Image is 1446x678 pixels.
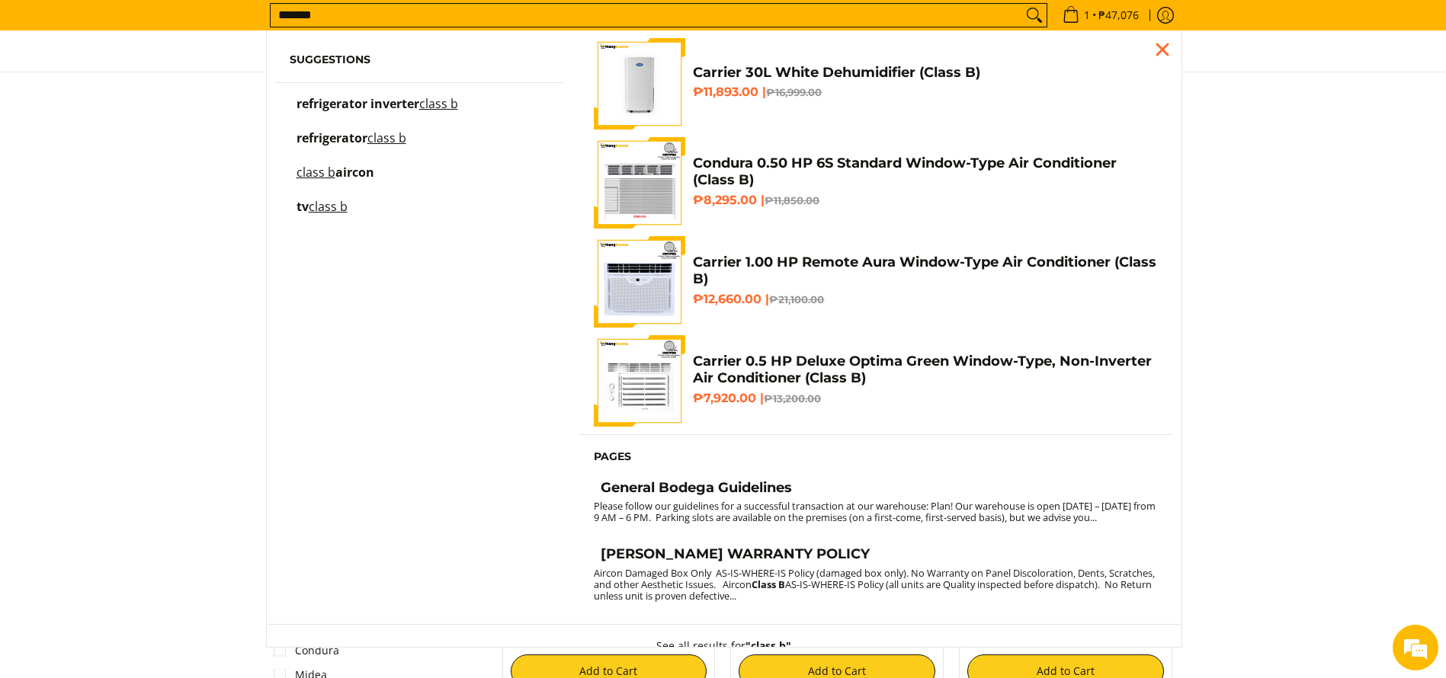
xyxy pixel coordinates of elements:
[693,64,1158,82] h4: Carrier 30L White Dehumidifier (Class B)
[594,236,1158,328] a: Carrier 1.00 HP Remote Aura Window-Type Air Conditioner (Class B) Carrier 1.00 HP Remote Aura Win...
[601,545,870,563] h4: [PERSON_NAME] WARRANTY POLICY
[297,130,367,146] span: refrigerator
[594,479,1158,501] a: General Bodega Guidelines
[594,335,1158,427] a: Carrier 0.5 HP Deluxe Optima Green Window-Type, Non-Inverter Air Conditioner (Class B) Carrier 0....
[367,130,406,146] mark: class b
[594,137,1158,229] a: condura-wrac-6s-premium-mang-kosme Condura 0.50 HP 6S Standard Window-Type Air Conditioner (Class...
[693,155,1158,189] h4: Condura 0.50 HP 6S Standard Window-Type Air Conditioner (Class B)
[290,167,549,193] a: class b aircon
[693,193,1158,208] h6: ₱8,295.00 |
[335,164,374,181] span: aircon
[309,198,348,215] mark: class b
[1022,4,1047,27] button: Search
[594,499,1156,524] small: Please follow our guidelines for a successful transaction at our warehouse: Plan! Our warehouse i...
[594,335,685,427] img: Carrier 0.5 HP Deluxe Optima Green Window-Type, Non-Inverter Air Conditioner (Class B)
[594,38,1158,130] a: carrier-30-liter-dehumidier-premium-full-view-mang-kosme Carrier 30L White Dehumidifier (Class B)...
[594,236,685,328] img: Carrier 1.00 HP Remote Aura Window-Type Air Conditioner (Class B)
[297,198,309,215] span: tv
[765,194,819,206] del: ₱11,850.00
[693,292,1158,307] h6: ₱12,660.00 |
[290,53,549,67] h6: Suggestions
[419,95,458,112] mark: class b
[601,479,792,497] h4: General Bodega Guidelines
[297,95,419,112] span: refrigerator inverter
[1151,38,1174,61] div: Close pop up
[769,293,824,305] del: ₱21,100.00
[594,545,1158,567] a: [PERSON_NAME] WARRANTY POLICY
[297,201,348,228] p: tv class b
[297,167,374,193] p: class b aircon
[766,86,822,98] del: ₱16,999.00
[297,133,406,159] p: refrigerator class b
[693,353,1158,387] h4: Carrier 0.5 HP Deluxe Optima Green Window-Type, Non-Inverter Air Conditioner (Class B)
[1082,10,1092,21] span: 1
[693,391,1158,406] h6: ₱7,920.00 |
[693,254,1158,288] h4: Carrier 1.00 HP Remote Aura Window-Type Air Conditioner (Class B)
[297,98,458,125] p: refrigerator inverter class b
[297,164,335,181] mark: class b
[290,133,549,159] a: refrigerator class b
[594,566,1155,603] small: Aircon Damaged Box Only AS-IS-WHERE-IS Policy (damaged box only). No Warranty on Panel Discolorat...
[752,577,785,591] strong: Class B
[641,625,806,667] button: See all results for"class b"
[764,392,821,405] del: ₱13,200.00
[745,638,791,653] strong: "class b"
[1096,10,1141,21] span: ₱47,076
[594,450,1158,464] h6: Pages
[1058,7,1143,24] span: •
[594,137,685,229] img: condura-wrac-6s-premium-mang-kosme
[693,85,1158,100] h6: ₱11,893.00 |
[274,638,339,663] a: Condura
[290,98,549,125] a: refrigerator inverter class b
[290,201,549,228] a: tv class b
[594,38,685,130] img: carrier-30-liter-dehumidier-premium-full-view-mang-kosme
